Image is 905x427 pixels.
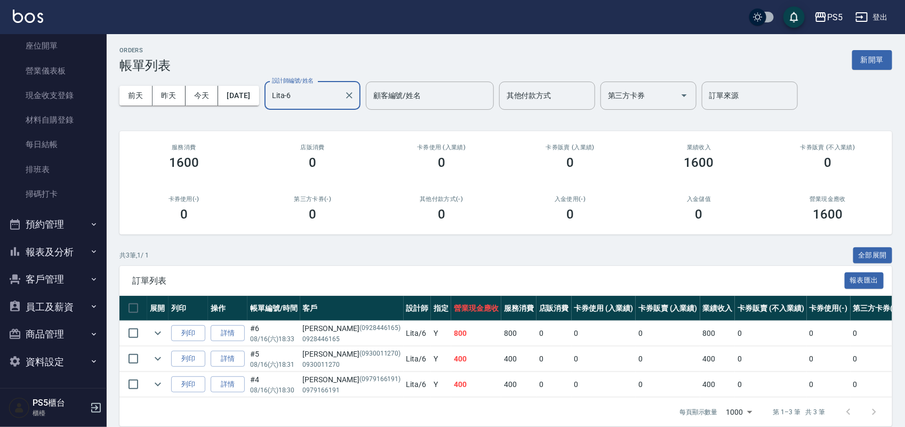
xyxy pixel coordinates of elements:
button: 全部展開 [853,247,893,264]
a: 座位開單 [4,34,102,58]
label: 設計師編號/姓名 [272,77,314,85]
button: 員工及薪資 [4,293,102,321]
h3: 0 [566,155,574,170]
td: 400 [700,372,735,397]
h2: 店販消費 [261,144,365,151]
td: Lita /6 [404,347,431,372]
p: (0928446165) [359,323,401,334]
h3: 0 [309,207,316,222]
th: 卡券使用 (入業績) [572,296,636,321]
button: 昨天 [153,86,186,106]
a: 每日結帳 [4,132,102,157]
button: 列印 [171,376,205,393]
td: 800 [501,321,536,346]
button: expand row [150,325,166,341]
th: 展開 [147,296,169,321]
h3: 1600 [684,155,714,170]
button: 列印 [171,325,205,342]
th: 第三方卡券(-) [851,296,902,321]
span: 訂單列表 [132,276,845,286]
th: 列印 [169,296,208,321]
a: 詳情 [211,325,245,342]
button: 資料設定 [4,348,102,376]
div: 1000 [722,398,756,426]
h2: 其他付款方式(-) [390,196,493,203]
h5: PS5櫃台 [33,398,87,408]
a: 掃碼打卡 [4,182,102,206]
button: 報表匯出 [845,272,884,289]
h2: 營業現金應收 [776,196,880,203]
h2: 入金使用(-) [519,196,622,203]
th: 帳單編號/時間 [247,296,300,321]
p: 0979166191 [303,385,401,395]
a: 報表匯出 [845,275,884,285]
h2: 卡券使用(-) [132,196,236,203]
h3: 0 [438,155,445,170]
a: 現金收支登錄 [4,83,102,108]
th: 業績收入 [700,296,735,321]
td: 0 [807,347,851,372]
button: [DATE] [218,86,259,106]
th: 操作 [208,296,247,321]
td: 400 [700,347,735,372]
p: 0930011270 [303,360,401,369]
td: 0 [636,372,700,397]
th: 卡券販賣 (入業績) [636,296,700,321]
td: 0 [735,372,806,397]
h2: 卡券使用 (入業績) [390,144,493,151]
p: 第 1–3 筆 共 3 筆 [773,407,825,417]
td: Y [431,321,451,346]
h3: 0 [824,155,831,170]
h3: 1600 [169,155,199,170]
th: 設計師 [404,296,431,321]
a: 排班表 [4,157,102,182]
h2: 入金儲值 [647,196,751,203]
th: 客戶 [300,296,404,321]
button: 前天 [119,86,153,106]
a: 詳情 [211,351,245,367]
td: 0 [536,372,572,397]
button: Clear [342,88,357,103]
div: PS5 [827,11,843,24]
p: 08/16 (六) 18:30 [250,385,298,395]
td: 0 [735,347,806,372]
h3: 1600 [813,207,843,222]
button: save [783,6,805,28]
td: #4 [247,372,300,397]
div: [PERSON_NAME] [303,374,401,385]
p: 共 3 筆, 1 / 1 [119,251,149,260]
td: 0 [735,321,806,346]
p: (0930011270) [359,349,401,360]
div: [PERSON_NAME] [303,349,401,360]
th: 服務消費 [501,296,536,321]
h3: 0 [566,207,574,222]
td: Y [431,347,451,372]
td: #5 [247,347,300,372]
h3: 帳單列表 [119,58,171,73]
th: 卡券販賣 (不入業績) [735,296,806,321]
button: PS5 [810,6,847,28]
td: 400 [451,347,501,372]
td: 0 [807,321,851,346]
td: 0 [536,347,572,372]
button: 今天 [186,86,219,106]
p: 08/16 (六) 18:33 [250,334,298,344]
button: 客戶管理 [4,265,102,293]
td: Lita /6 [404,321,431,346]
td: 0 [807,372,851,397]
td: 800 [700,321,735,346]
a: 營業儀表板 [4,59,102,83]
th: 卡券使用(-) [807,296,851,321]
h3: 0 [695,207,703,222]
th: 營業現金應收 [451,296,501,321]
h3: 0 [438,207,445,222]
a: 新開單 [852,54,892,65]
td: 0 [572,321,636,346]
button: expand row [150,351,166,367]
td: 400 [501,347,536,372]
div: [PERSON_NAME] [303,323,401,334]
a: 詳情 [211,376,245,393]
button: 列印 [171,351,205,367]
td: Y [431,372,451,397]
p: 08/16 (六) 18:31 [250,360,298,369]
